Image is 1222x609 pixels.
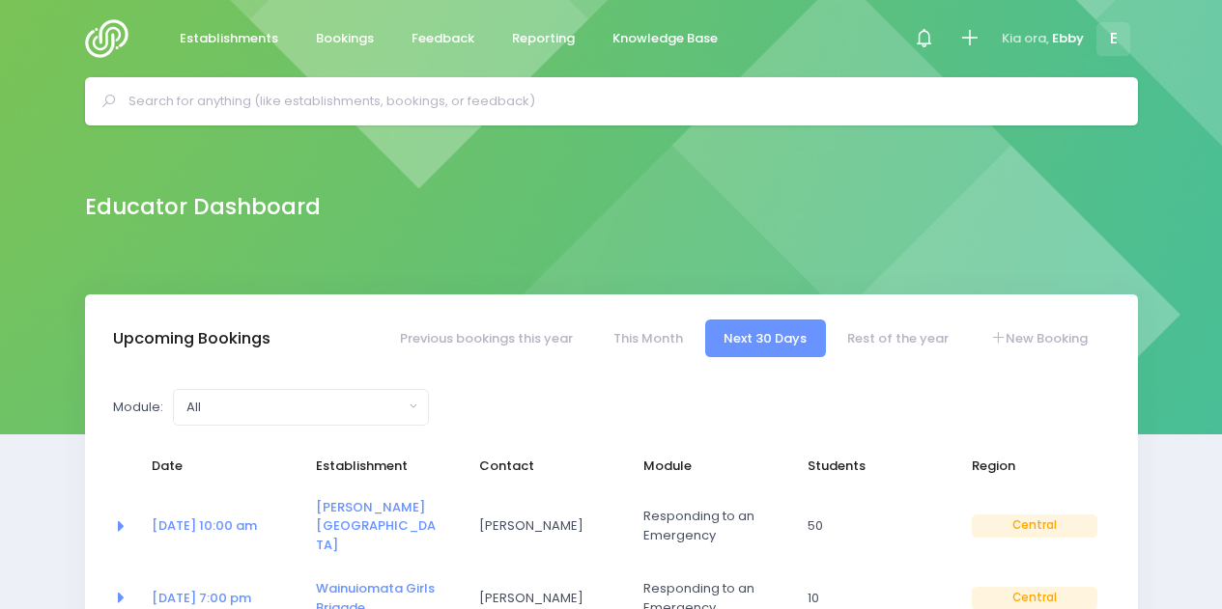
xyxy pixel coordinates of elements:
span: 10 [808,589,933,608]
span: [PERSON_NAME] [479,589,605,608]
a: New Booking [971,319,1106,357]
span: Establishment [316,457,441,476]
td: <a href="https://app.stjis.org.nz/establishments/200503" class="font-weight-bold">Douglas Park Sc... [303,485,468,567]
a: Reporting [497,20,591,58]
button: All [173,389,429,426]
a: This Month [594,319,701,357]
a: Knowledge Base [597,20,734,58]
span: Bookings [316,29,374,48]
span: Contact [479,457,605,476]
span: Date [152,457,277,476]
label: Module: [113,398,163,417]
span: E [1096,22,1130,56]
span: Reporting [512,29,575,48]
a: [PERSON_NAME][GEOGRAPHIC_DATA] [316,498,436,554]
a: Next 30 Days [705,319,826,357]
span: [PERSON_NAME] [479,516,605,536]
span: 50 [808,516,933,536]
a: Bookings [300,20,390,58]
div: All [186,398,404,417]
h3: Upcoming Bookings [113,329,270,348]
h2: Educator Dashboard [85,194,321,220]
span: Module [643,457,769,476]
a: [DATE] 7:00 pm [152,589,251,607]
a: Establishments [164,20,295,58]
a: Feedback [396,20,491,58]
td: Shaun Harkness [467,485,631,567]
a: Previous bookings this year [381,319,591,357]
span: Knowledge Base [612,29,718,48]
a: [DATE] 10:00 am [152,516,257,535]
span: Region [972,457,1097,476]
input: Search for anything (like establishments, bookings, or feedback) [128,87,1111,116]
span: Feedback [412,29,474,48]
td: 50 [795,485,959,567]
span: Responding to an Emergency [643,507,769,544]
a: Rest of the year [829,319,968,357]
span: Ebby [1052,29,1084,48]
img: Logo [85,19,140,58]
span: Students [808,457,933,476]
span: Establishments [180,29,278,48]
span: Kia ora, [1002,29,1049,48]
td: <a href="https://app.stjis.org.nz/bookings/524198" class="font-weight-bold">20 Oct at 10:00 am</a> [139,485,303,567]
span: Central [972,514,1097,538]
td: Responding to an Emergency [631,485,795,567]
td: Central [959,485,1110,567]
